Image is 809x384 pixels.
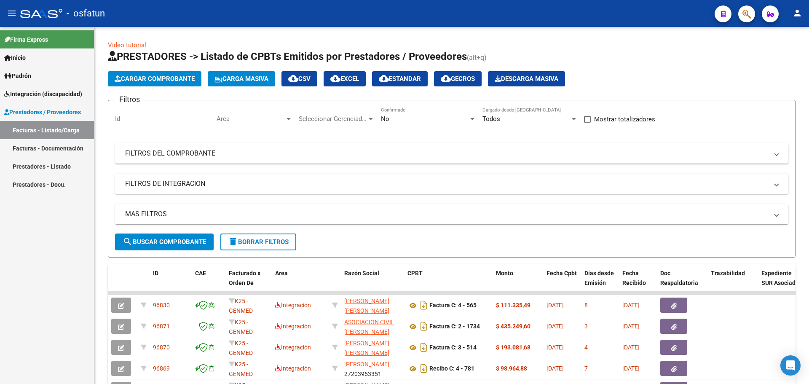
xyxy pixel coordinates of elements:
[192,264,225,301] datatable-header-cell: CAE
[228,236,238,247] mat-icon: delete
[418,320,429,333] i: Descargar documento
[153,344,170,351] span: 96870
[418,362,429,375] i: Descargar documento
[488,71,565,86] app-download-masive: Descarga masiva de comprobantes (adjuntos)
[488,71,565,86] button: Descarga Masiva
[622,270,646,286] span: Fecha Recibido
[711,270,745,277] span: Trazabilidad
[115,94,144,105] h3: Filtros
[4,89,82,99] span: Integración (discapacidad)
[584,323,588,330] span: 3
[546,365,564,372] span: [DATE]
[214,75,268,83] span: Carga Masiva
[299,115,367,123] span: Seleccionar Gerenciador
[622,302,640,309] span: [DATE]
[225,264,272,301] datatable-header-cell: Facturado x Orden De
[344,361,389,368] span: [PERSON_NAME]
[429,323,480,330] strong: Factura C: 2 - 1734
[344,319,394,335] span: ASOCIACION CIVIL [PERSON_NAME]
[115,204,788,224] mat-expansion-panel-header: MAS FILTROS
[108,41,146,49] a: Video tutorial
[496,302,530,309] strong: $ 111.335,49
[153,365,170,372] span: 96869
[275,323,311,330] span: Integración
[208,71,275,86] button: Carga Masiva
[288,75,311,83] span: CSV
[429,344,477,351] strong: Factura C: 3 - 514
[792,8,802,18] mat-icon: person
[125,149,768,158] mat-panel-title: FILTROS DEL COMPROBANTE
[418,341,429,354] i: Descargar documento
[275,344,311,351] span: Integración
[344,298,389,314] span: [PERSON_NAME] [PERSON_NAME]
[220,234,296,250] button: Borrar Filtros
[619,264,657,301] datatable-header-cell: Fecha Recibido
[153,323,170,330] span: 96871
[495,75,558,83] span: Descarga Masiva
[108,71,201,86] button: Cargar Comprobante
[195,270,206,277] span: CAE
[441,73,451,83] mat-icon: cloud_download
[758,264,804,301] datatable-header-cell: Expediente SUR Asociado
[434,71,482,86] button: Gecros
[344,317,401,335] div: 30709298689
[546,323,564,330] span: [DATE]
[153,270,158,277] span: ID
[379,75,421,83] span: Estandar
[324,71,366,86] button: EXCEL
[275,365,311,372] span: Integración
[67,4,105,23] span: - osfatun
[496,323,530,330] strong: $ 435.249,60
[229,298,253,314] span: K25 - GENMED
[115,143,788,164] mat-expansion-panel-header: FILTROS DEL COMPROBANTE
[622,344,640,351] span: [DATE]
[115,75,195,83] span: Cargar Comprobante
[584,344,588,351] span: 4
[272,264,329,301] datatable-header-cell: Area
[496,365,527,372] strong: $ 98.964,88
[229,340,253,356] span: K25 - GENMED
[7,8,17,18] mat-icon: menu
[543,264,581,301] datatable-header-cell: Fecha Cpbt
[4,35,48,44] span: Firma Express
[622,323,640,330] span: [DATE]
[584,270,614,286] span: Días desde Emisión
[418,298,429,312] i: Descargar documento
[496,270,513,277] span: Monto
[4,53,26,62] span: Inicio
[381,115,389,123] span: No
[4,107,81,117] span: Prestadores / Proveedores
[372,71,428,86] button: Estandar
[344,340,389,366] span: [PERSON_NAME] [PERSON_NAME] [PERSON_NAME]
[125,179,768,188] mat-panel-title: FILTROS DE INTEGRACION
[404,264,493,301] datatable-header-cell: CPBT
[330,75,359,83] span: EXCEL
[584,365,588,372] span: 7
[153,302,170,309] span: 96830
[341,264,404,301] datatable-header-cell: Razón Social
[123,238,206,246] span: Buscar Comprobante
[429,365,474,372] strong: Recibo C: 4 - 781
[546,270,577,277] span: Fecha Cpbt
[493,264,543,301] datatable-header-cell: Monto
[467,54,487,62] span: (alt+q)
[115,234,214,250] button: Buscar Comprobante
[344,338,401,356] div: 20219990163
[660,270,698,286] span: Doc Respaldatoria
[125,209,768,219] mat-panel-title: MAS FILTROS
[780,355,801,376] div: Open Intercom Messenger
[496,344,530,351] strong: $ 193.081,68
[594,114,655,124] span: Mostrar totalizadores
[546,344,564,351] span: [DATE]
[150,264,192,301] datatable-header-cell: ID
[584,302,588,309] span: 8
[379,73,389,83] mat-icon: cloud_download
[217,115,285,123] span: Area
[229,319,253,335] span: K25 - GENMED
[281,71,317,86] button: CSV
[4,71,31,81] span: Padrón
[622,365,640,372] span: [DATE]
[761,270,799,286] span: Expediente SUR Asociado
[344,360,401,377] div: 27203953351
[707,264,758,301] datatable-header-cell: Trazabilidad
